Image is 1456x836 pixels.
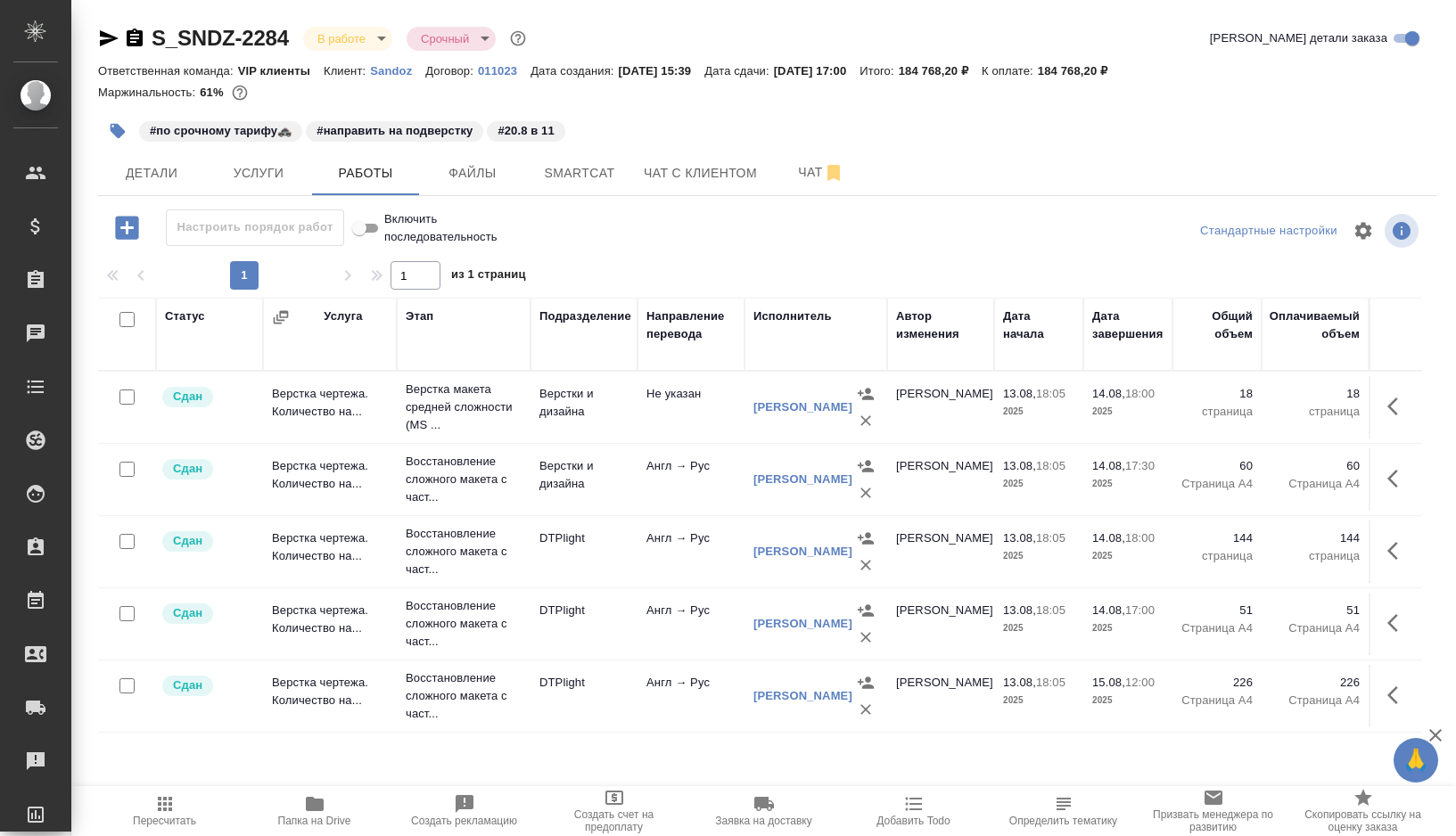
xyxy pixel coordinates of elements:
a: [PERSON_NAME] [753,617,852,630]
button: В работе [312,31,371,46]
span: Настроить таблицу [1342,209,1385,252]
p: 14.08, [1092,531,1125,545]
p: 18:00 [1125,387,1155,400]
p: 2025 [1003,547,1074,565]
p: 2025 [1092,403,1164,421]
td: [PERSON_NAME] [887,520,994,583]
svg: Отписаться [823,162,844,184]
div: Менеджер проверил работу исполнителя, передает ее на следующий этап [160,385,254,409]
button: Создать счет на предоплату [539,786,689,836]
p: 17:30 [1125,459,1155,472]
p: 144 [1271,529,1360,547]
td: Англ → Рус [638,448,744,511]
div: Дата начала [1003,307,1074,343]
button: Назначить [852,525,879,552]
button: Скопировать ссылку на оценку заказа [1288,786,1438,836]
a: S_SNDZ-2284 [152,26,289,50]
button: Скопировать ссылку для ЯМессенджера [98,28,119,49]
p: 2025 [1003,692,1074,709]
p: 2025 [1092,475,1164,493]
p: 13.08, [1003,459,1036,472]
p: Страница А4 [1181,475,1253,493]
p: Восстановление сложного макета с част... [406,453,522,506]
p: Восстановление сложного макета с част... [406,525,522,578]
td: Англ → Рус [638,520,744,583]
span: Заявка на доставку [715,815,811,827]
span: [PERSON_NAME] детали заказа [1210,29,1387,47]
span: Определить тематику [1009,815,1117,827]
div: split button [1196,217,1342,245]
td: [PERSON_NAME] [887,665,994,727]
p: 14.08, [1092,603,1125,617]
button: Доп статусы указывают на важность/срочность заказа [506,27,530,50]
p: Сдан [173,460,202,478]
span: Создать рекламацию [411,815,517,827]
button: Заявка на доставку [689,786,839,836]
p: 14.08, [1092,387,1125,400]
div: Подразделение [539,307,631,325]
div: Менеджер проверил работу исполнителя, передает ее на следующий этап [160,602,254,626]
p: Маржинальность: [98,86,200,99]
button: Добавить Todo [839,786,989,836]
span: 🙏 [1401,742,1431,779]
td: Не указан [638,376,744,438]
p: [DATE] 15:39 [619,64,705,78]
div: Дата завершения [1092,307,1164,343]
p: страница [1181,547,1253,565]
p: Страница А4 [1271,619,1360,637]
p: Верстка макета средней сложности (MS ... [406,381,522,434]
p: Sandoz [370,64,425,78]
p: Сдан [173,604,202,622]
span: Чат [778,161,864,184]
p: #по срочному тарифу🚓 [150,122,292,140]
button: Добавить тэг [98,111,137,151]
td: Верстка чертежа. Количество на... [263,665,397,727]
button: Назначить [852,453,879,479]
p: Дата сдачи: [704,64,773,78]
p: 17:00 [1125,603,1155,617]
p: 13.08, [1003,603,1036,617]
button: Создать рекламацию [390,786,539,836]
button: Срочный [415,31,474,46]
div: Менеджер проверил работу исполнителя, передает ее на следующий этап [160,529,254,553]
button: Здесь прячутся важные кнопки [1377,529,1419,572]
p: VIP клиенты [238,64,324,78]
p: страница [1181,403,1253,421]
p: Договор: [425,64,478,78]
div: Направление перевода [646,307,736,343]
p: 2025 [1003,619,1074,637]
p: Страница А4 [1181,619,1253,637]
p: Страница А4 [1181,692,1253,709]
p: 18 [1181,385,1253,403]
button: Скопировать ссылку [124,28,145,49]
div: Общий объем [1181,307,1253,343]
td: Верстки и дизайна [531,448,638,511]
button: Призвать менеджера по развитию [1139,786,1288,836]
p: 2025 [1092,547,1164,565]
p: 60 [1181,457,1253,475]
p: 226 [1181,674,1253,692]
p: 14.08, [1092,459,1125,472]
p: 18 [1271,385,1360,403]
a: [PERSON_NAME] [753,545,852,558]
p: страница [1271,403,1360,421]
p: 13.08, [1003,387,1036,400]
p: 13.08, [1003,676,1036,689]
p: 226 [1271,674,1360,692]
span: Детали [109,162,194,184]
span: Добавить Todo [876,815,950,827]
span: Работы [323,162,408,184]
a: 011023 [478,62,531,78]
p: Страница А4 [1271,692,1360,709]
button: Назначить [852,669,879,696]
button: Удалить [852,696,879,723]
div: Услуга [324,307,362,325]
span: Папка на Drive [278,815,351,827]
td: Англ → Рус [638,593,744,655]
p: Сдан [173,676,202,694]
p: 2025 [1003,403,1074,421]
td: [PERSON_NAME] [887,448,994,511]
button: Здесь прячутся важные кнопки [1377,457,1419,500]
div: Этап [406,307,433,325]
p: страница [1271,547,1360,565]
